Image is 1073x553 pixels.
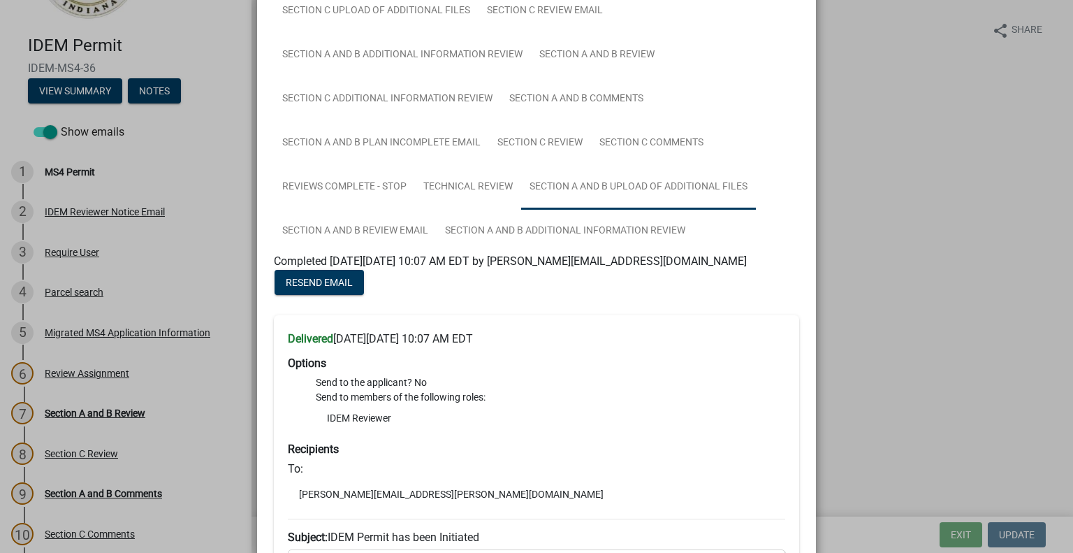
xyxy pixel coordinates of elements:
[274,77,501,122] a: Section C Additional Information Review
[531,33,663,78] a: Section A and B Review
[274,254,747,268] span: Completed [DATE][DATE] 10:07 AM EDT by [PERSON_NAME][EMAIL_ADDRESS][DOMAIN_NAME]
[288,332,785,345] h6: [DATE][DATE] 10:07 AM EDT
[274,209,437,254] a: Section A and B Review Email
[275,270,364,295] button: Resend Email
[316,408,785,429] li: IDEM Reviewer
[316,390,785,431] li: Send to members of the following roles:
[274,33,531,78] a: Section A and B Additional Information Review
[437,209,694,254] a: Section A and B Additional Information Review
[288,357,326,370] strong: Options
[288,484,785,505] li: [PERSON_NAME][EMAIL_ADDRESS][PERSON_NAME][DOMAIN_NAME]
[521,165,756,210] a: Section A and B Upload of Additional Files
[415,165,521,210] a: Technical Review
[286,277,353,288] span: Resend Email
[288,531,785,544] h6: IDEM Permit has been Initiated
[316,375,785,390] li: Send to the applicant? No
[501,77,652,122] a: Section A and B Comments
[274,165,415,210] a: Reviews Complete - Stop
[288,462,785,475] h6: To:
[591,121,712,166] a: Section C Comments
[489,121,591,166] a: Section C Review
[288,531,328,544] strong: Subject:
[288,332,333,345] strong: Delivered
[274,121,489,166] a: Section A and B Plan Incomplete Email
[288,443,339,456] strong: Recipients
